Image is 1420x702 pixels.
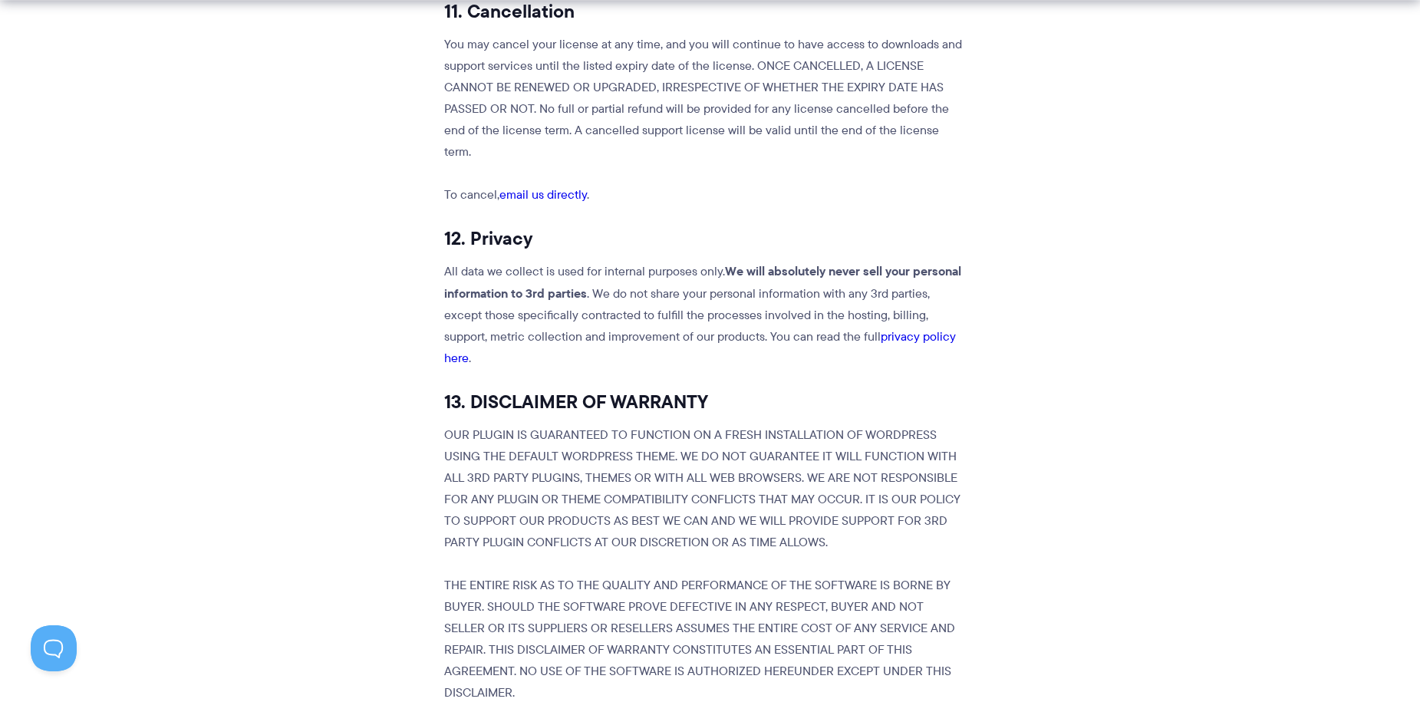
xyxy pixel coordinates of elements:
p: All data we collect is used for internal purposes only. . We do not share your personal informati... [444,260,967,369]
p: You may cancel your license at any time, and you will continue to have access to downloads and su... [444,34,967,163]
p: To cancel, . [444,184,967,206]
p: OUR PLUGIN IS GUARANTEED TO FUNCTION ON A FRESH INSTALLATION OF WORDPRESS USING THE DEFAULT WORDP... [444,424,967,553]
h3: 12. Privacy [444,227,967,250]
h3: 13. DISCLAIMER OF WARRANTY [444,391,967,414]
iframe: Toggle Customer Support [31,625,77,671]
a: email us directly [499,186,587,203]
